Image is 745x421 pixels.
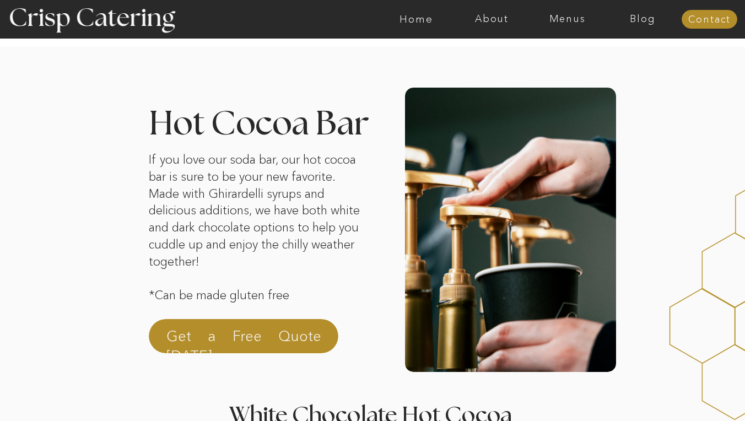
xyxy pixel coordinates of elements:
[379,14,454,25] a: Home
[454,14,530,25] a: About
[4,26,34,37] span: Text us
[149,108,374,175] h2: Hot Cocoa Bar
[530,14,605,25] a: Menus
[149,152,363,277] p: If you love our soda bar, our hot cocoa bar is sure to be your new favorite. Made with Ghirardell...
[682,14,737,25] a: Contact
[166,326,321,353] a: Get a Free Quote [DATE]
[605,14,681,25] a: Blog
